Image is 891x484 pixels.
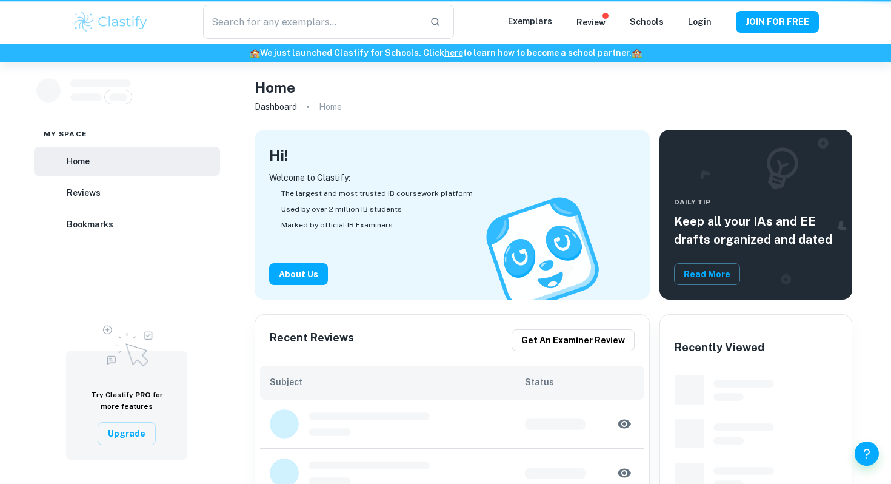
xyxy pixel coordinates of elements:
[250,48,260,58] span: 🏫
[674,212,838,249] h5: Keep all your IAs and EE drafts organized and dated
[269,263,328,285] button: About Us
[319,100,342,113] p: Home
[98,422,156,445] button: Upgrade
[72,10,149,34] img: Clastify logo
[674,197,838,207] span: Daily Tip
[2,46,889,59] h6: We just launched Clastify for Schools. Click to learn how to become a school partner.
[269,144,288,166] h4: Hi !
[525,375,635,389] h6: Status
[67,218,113,231] h6: Bookmarks
[255,76,295,98] h4: Home
[270,329,354,351] h6: Recent Reviews
[576,16,606,29] p: Review
[34,178,220,207] a: Reviews
[67,155,90,168] h6: Home
[674,263,740,285] button: Read More
[269,171,635,184] p: Welcome to Clastify:
[675,339,764,356] h6: Recently Viewed
[444,48,463,58] a: here
[270,375,526,389] h6: Subject
[203,5,420,39] input: Search for any exemplars...
[81,389,173,412] h6: Try Clastify for more features
[281,220,393,230] span: Marked by official IB Examiners
[135,391,151,399] span: PRO
[281,204,402,215] span: Used by over 2 million IB students
[736,11,819,33] button: JOIN FOR FREE
[632,48,642,58] span: 🏫
[688,17,712,27] a: Login
[630,17,664,27] a: Schools
[255,98,297,115] a: Dashboard
[44,129,87,139] span: My space
[508,15,552,28] p: Exemplars
[855,442,879,466] button: Help and Feedback
[67,186,101,200] h6: Reviews
[96,318,157,370] img: Upgrade to Pro
[281,188,473,199] span: The largest and most trusted IB coursework platform
[34,210,220,239] a: Bookmarks
[34,147,220,176] a: Home
[512,329,635,351] button: Get an examiner review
